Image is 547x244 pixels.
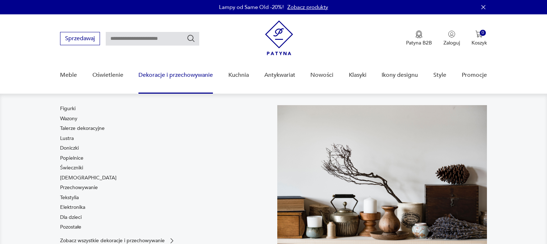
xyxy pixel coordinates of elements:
[60,224,81,231] a: Pozostałe
[60,135,74,142] a: Lustra
[60,61,77,89] a: Meble
[287,4,328,11] a: Zobacz produkty
[92,61,123,89] a: Oświetlenie
[138,61,213,89] a: Dekoracje i przechowywanie
[60,238,165,243] p: Zobacz wszystkie dekoracje i przechowywanie
[462,61,487,89] a: Promocje
[60,214,82,221] a: Dla dzieci
[60,164,83,172] a: Świeczniki
[471,30,487,46] button: 0Koszyk
[265,20,293,55] img: Patyna - sklep z meblami i dekoracjami vintage
[443,39,460,46] p: Zaloguj
[219,4,284,11] p: Lampy od Same Old -20%!
[406,30,432,46] a: Ikona medaluPatyna B2B
[228,61,249,89] a: Kuchnia
[310,61,333,89] a: Nowości
[60,194,79,201] a: Tekstylia
[60,125,105,132] a: Talerze dekoracyjne
[382,61,418,89] a: Ikony designu
[60,184,98,191] a: Przechowywanie
[480,30,486,36] div: 0
[415,30,423,38] img: Ikona medalu
[475,30,483,38] img: Ikona koszyka
[406,30,432,46] button: Patyna B2B
[60,37,100,42] a: Sprzedawaj
[60,145,79,152] a: Doniczki
[349,61,366,89] a: Klasyki
[406,39,432,46] p: Patyna B2B
[60,155,83,162] a: Popielnice
[264,61,295,89] a: Antykwariat
[443,30,460,46] button: Zaloguj
[448,30,455,38] img: Ikonka użytkownika
[60,32,100,45] button: Sprzedawaj
[60,204,85,211] a: Elektronika
[433,61,446,89] a: Style
[60,174,117,182] a: [DEMOGRAPHIC_DATA]
[60,105,76,112] a: Figurki
[187,34,195,43] button: Szukaj
[60,115,77,122] a: Wazony
[471,39,487,46] p: Koszyk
